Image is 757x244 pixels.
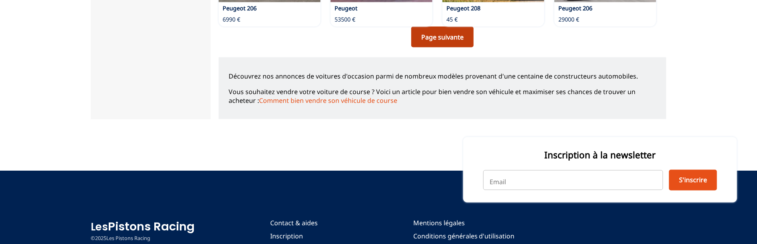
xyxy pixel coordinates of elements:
p: 53500 € [335,16,355,24]
a: Comment bien vendre son véhicule de course [259,96,397,105]
a: Conditions générales d'utilisation [413,232,515,241]
button: S'inscrire [669,170,717,191]
a: Peugeot 208 [446,4,480,12]
p: Vous souhaitez vendre votre voiture de course ? Voici un article pour bien vendre son véhicule et... [229,87,656,105]
p: 6990 € [223,16,240,24]
a: Peugeot 206 [223,4,257,12]
p: © 2025 Les Pistons Racing [91,235,195,242]
p: Découvrez nos annonces de voitures d'occasion parmi de nombreux modèles provenant d'une centaine ... [229,72,656,81]
p: 45 € [446,16,458,24]
p: Inscription à la newsletter [483,149,717,161]
span: Les [91,220,108,234]
p: 29000 € [558,16,579,24]
a: Inscription [270,232,337,241]
input: Email [483,170,663,190]
a: Mentions légales [413,219,515,228]
a: LesPistons Racing [91,219,195,235]
a: Page suivante [411,27,474,47]
a: Peugeot [335,4,357,12]
a: Contact & aides [270,219,337,228]
a: Peugeot 206 [558,4,592,12]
